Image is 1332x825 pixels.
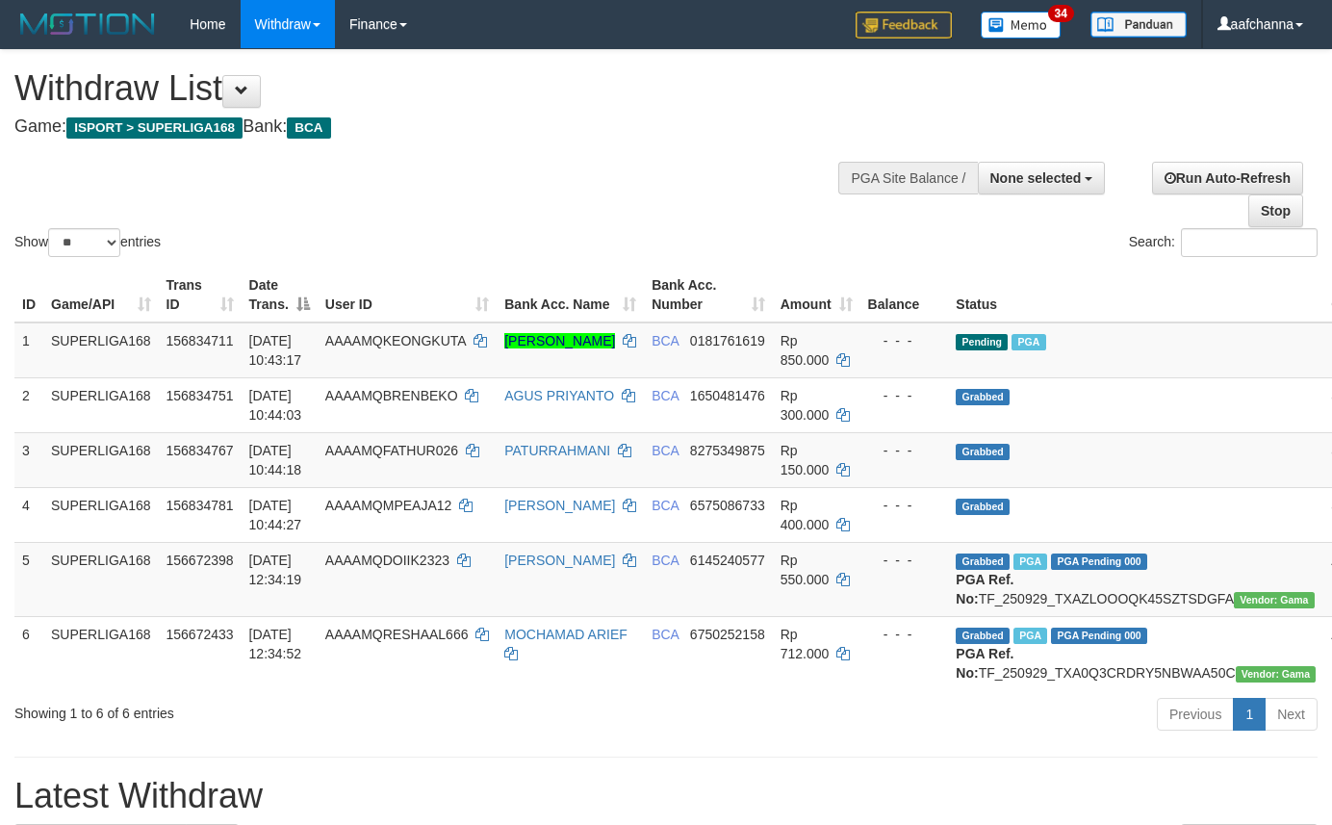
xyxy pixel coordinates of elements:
a: Next [1265,698,1318,731]
span: PGA Pending [1051,628,1147,644]
h1: Latest Withdraw [14,777,1318,815]
span: Grabbed [956,499,1010,515]
span: 156834781 [166,498,234,513]
td: SUPERLIGA168 [43,542,159,616]
span: AAAAMQKEONGKUTA [325,333,466,348]
span: PGA Pending [1051,554,1147,570]
span: Rp 300.000 [781,388,830,423]
b: PGA Ref. No: [956,572,1013,606]
span: BCA [652,553,679,568]
img: panduan.png [1090,12,1187,38]
span: Marked by aafsoycanthlai [1013,554,1047,570]
div: Showing 1 to 6 of 6 entries [14,696,541,723]
span: AAAAMQDOIIK2323 [325,553,449,568]
span: BCA [652,627,679,642]
div: - - - [868,386,941,405]
span: 34 [1048,5,1074,22]
h4: Game: Bank: [14,117,869,137]
span: Copy 6145240577 to clipboard [690,553,765,568]
span: None selected [990,170,1082,186]
th: Status [948,268,1323,322]
td: 5 [14,542,43,616]
th: ID [14,268,43,322]
span: Copy 1650481476 to clipboard [690,388,765,403]
th: Date Trans.: activate to sort column descending [242,268,318,322]
td: 4 [14,487,43,542]
span: Marked by aafchhiseyha [1012,334,1045,350]
span: 156834767 [166,443,234,458]
span: [DATE] 10:44:18 [249,443,302,477]
a: Run Auto-Refresh [1152,162,1303,194]
div: - - - [868,331,941,350]
div: PGA Site Balance / [838,162,977,194]
img: MOTION_logo.png [14,10,161,39]
span: 156834711 [166,333,234,348]
span: Copy 0181761619 to clipboard [690,333,765,348]
span: Pending [956,334,1008,350]
span: AAAAMQRESHAAL666 [325,627,469,642]
span: [DATE] 10:44:27 [249,498,302,532]
td: SUPERLIGA168 [43,487,159,542]
a: [PERSON_NAME] [504,498,615,513]
td: 6 [14,616,43,690]
td: TF_250929_TXAZLOOOQK45SZTSDGFA [948,542,1323,616]
td: 1 [14,322,43,378]
a: PATURRAHMANI [504,443,610,458]
b: PGA Ref. No: [956,646,1013,681]
span: Copy 6750252158 to clipboard [690,627,765,642]
span: BCA [652,333,679,348]
span: Rp 150.000 [781,443,830,477]
div: - - - [868,496,941,515]
span: Copy 8275349875 to clipboard [690,443,765,458]
span: Vendor URL: https://trx31.1velocity.biz [1236,666,1317,683]
td: 2 [14,377,43,432]
span: Rp 712.000 [781,627,830,661]
label: Search: [1129,228,1318,257]
td: 3 [14,432,43,487]
span: AAAAMQBRENBEKO [325,388,458,403]
a: MOCHAMAD ARIEF [504,627,628,642]
th: Amount: activate to sort column ascending [773,268,860,322]
a: AGUS PRIYANTO [504,388,614,403]
span: Grabbed [956,554,1010,570]
th: Game/API: activate to sort column ascending [43,268,159,322]
td: SUPERLIGA168 [43,616,159,690]
div: - - - [868,551,941,570]
span: 156834751 [166,388,234,403]
span: BCA [652,498,679,513]
span: Marked by aafsoycanthlai [1013,628,1047,644]
span: 156672398 [166,553,234,568]
select: Showentries [48,228,120,257]
a: Previous [1157,698,1234,731]
td: SUPERLIGA168 [43,377,159,432]
a: [PERSON_NAME] [504,553,615,568]
span: 156672433 [166,627,234,642]
span: BCA [287,117,330,139]
span: Rp 550.000 [781,553,830,587]
th: Bank Acc. Number: activate to sort column ascending [644,268,773,322]
span: Rp 400.000 [781,498,830,532]
span: [DATE] 10:44:03 [249,388,302,423]
a: Stop [1248,194,1303,227]
div: - - - [868,625,941,644]
a: 1 [1233,698,1266,731]
span: AAAAMQFATHUR026 [325,443,458,458]
span: Rp 850.000 [781,333,830,368]
td: TF_250929_TXA0Q3CRDRY5NBWAA50C [948,616,1323,690]
div: - - - [868,441,941,460]
span: [DATE] 10:43:17 [249,333,302,368]
th: User ID: activate to sort column ascending [318,268,497,322]
th: Trans ID: activate to sort column ascending [159,268,242,322]
td: SUPERLIGA168 [43,432,159,487]
button: None selected [978,162,1106,194]
img: Feedback.jpg [856,12,952,39]
th: Balance [860,268,949,322]
span: [DATE] 12:34:19 [249,553,302,587]
span: Vendor URL: https://trx31.1velocity.biz [1234,592,1315,608]
span: Copy 6575086733 to clipboard [690,498,765,513]
span: Grabbed [956,628,1010,644]
input: Search: [1181,228,1318,257]
span: ISPORT > SUPERLIGA168 [66,117,243,139]
span: [DATE] 12:34:52 [249,627,302,661]
span: BCA [652,443,679,458]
